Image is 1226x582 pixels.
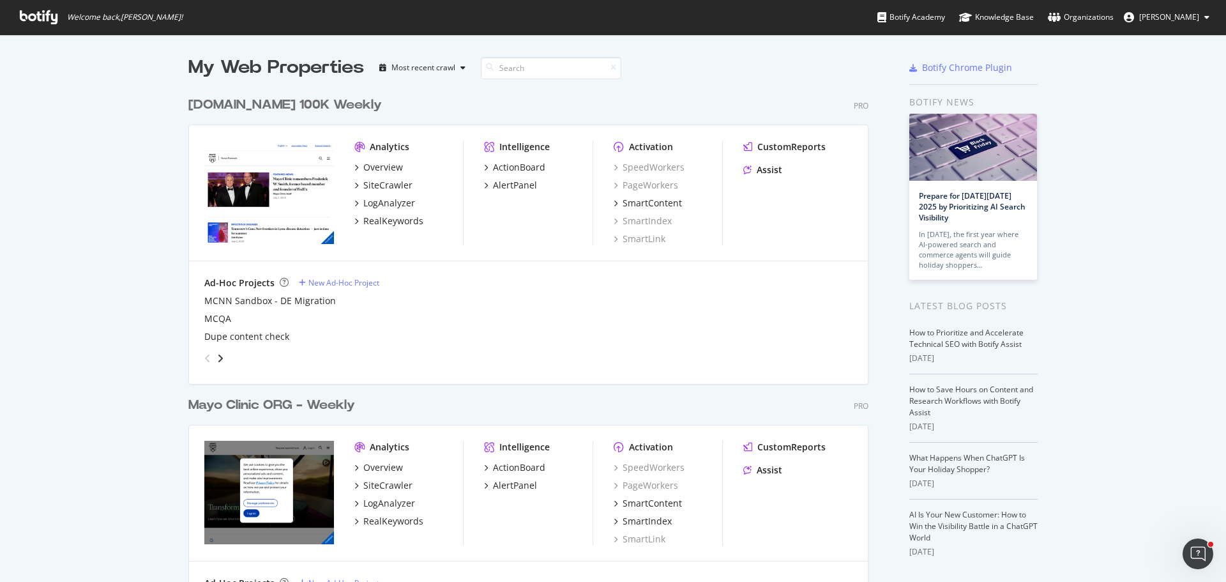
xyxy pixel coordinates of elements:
[363,515,423,528] div: RealKeywords
[216,352,225,365] div: angle-right
[308,277,379,288] div: New Ad-Hoc Project
[854,401,868,411] div: Pro
[623,197,682,210] div: SmartContent
[391,64,455,72] div: Most recent crawl
[614,233,665,245] a: SmartLink
[499,141,550,153] div: Intelligence
[614,515,672,528] a: SmartIndex
[1048,11,1114,24] div: Organizations
[922,61,1012,74] div: Botify Chrome Plugin
[188,96,382,114] div: [DOMAIN_NAME] 100K Weekly
[1139,11,1199,22] span: Joanne Brickles
[919,190,1025,223] a: Prepare for [DATE][DATE] 2025 by Prioritizing AI Search Visibility
[354,161,403,174] a: Overview
[854,100,868,111] div: Pro
[909,546,1038,558] div: [DATE]
[614,479,678,492] a: PageWorkers
[909,299,1038,313] div: Latest Blog Posts
[909,384,1033,418] a: How to Save Hours on Content and Research Workflows with Botify Assist
[204,441,334,544] img: mayoclinic.org
[374,57,471,78] button: Most recent crawl
[354,497,415,510] a: LogAnalyzer
[484,461,545,474] a: ActionBoard
[484,179,537,192] a: AlertPanel
[363,461,403,474] div: Overview
[354,461,403,474] a: Overview
[363,497,415,510] div: LogAnalyzer
[909,421,1038,433] div: [DATE]
[909,327,1024,349] a: How to Prioritize and Accelerate Technical SEO with Botify Assist
[188,55,364,80] div: My Web Properties
[959,11,1034,24] div: Knowledge Base
[909,478,1038,489] div: [DATE]
[67,12,183,22] span: Welcome back, [PERSON_NAME] !
[623,497,682,510] div: SmartContent
[481,57,621,79] input: Search
[614,197,682,210] a: SmartContent
[919,229,1027,270] div: In [DATE], the first year where AI-powered search and commerce agents will guide holiday shoppers…
[299,277,379,288] a: New Ad-Hoc Project
[909,114,1037,181] img: Prepare for Black Friday 2025 by Prioritizing AI Search Visibility
[614,533,665,546] a: SmartLink
[188,96,387,114] a: [DOMAIN_NAME] 100K Weekly
[204,330,289,343] a: Dupe content check
[484,161,545,174] a: ActionBoard
[614,161,685,174] a: SpeedWorkers
[354,479,412,492] a: SiteCrawler
[614,179,678,192] a: PageWorkers
[204,277,275,289] div: Ad-Hoc Projects
[354,215,423,227] a: RealKeywords
[757,141,826,153] div: CustomReports
[363,197,415,210] div: LogAnalyzer
[623,515,672,528] div: SmartIndex
[877,11,945,24] div: Botify Academy
[757,464,782,477] div: Assist
[614,461,685,474] a: SpeedWorkers
[204,141,334,244] img: newsnetwork.mayoclinic.org
[743,164,782,176] a: Assist
[363,479,412,492] div: SiteCrawler
[1114,7,1220,27] button: [PERSON_NAME]
[354,515,423,528] a: RealKeywords
[493,461,545,474] div: ActionBoard
[629,141,673,153] div: Activation
[354,197,415,210] a: LogAnalyzer
[370,441,409,454] div: Analytics
[629,441,673,454] div: Activation
[757,164,782,176] div: Assist
[204,295,336,307] a: MCNN Sandbox - DE Migration
[614,497,682,510] a: SmartContent
[363,215,423,227] div: RealKeywords
[493,179,537,192] div: AlertPanel
[743,141,826,153] a: CustomReports
[909,61,1012,74] a: Botify Chrome Plugin
[199,348,216,369] div: angle-left
[499,441,550,454] div: Intelligence
[354,179,412,192] a: SiteCrawler
[493,479,537,492] div: AlertPanel
[614,215,672,227] a: SmartIndex
[909,452,1025,475] a: What Happens When ChatGPT Is Your Holiday Shopper?
[493,161,545,174] div: ActionBoard
[757,441,826,454] div: CustomReports
[363,161,403,174] div: Overview
[909,509,1038,543] a: AI Is Your New Customer: How to Win the Visibility Battle in a ChatGPT World
[484,479,537,492] a: AlertPanel
[188,396,360,415] a: Mayo Clinic ORG - Weekly
[204,312,231,325] a: MCQA
[370,141,409,153] div: Analytics
[188,396,355,415] div: Mayo Clinic ORG - Weekly
[743,441,826,454] a: CustomReports
[909,353,1038,364] div: [DATE]
[743,464,782,477] a: Assist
